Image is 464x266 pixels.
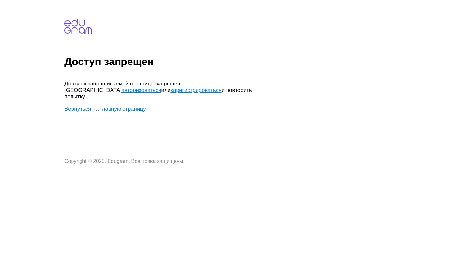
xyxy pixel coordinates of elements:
[64,81,258,100] p: Доступ к запрашиваемой странице запрещен. [GEOGRAPHIC_DATA] или и повторить попытку.
[64,19,92,34] img: edugram.com
[64,56,461,68] h1: Доступ запрещен
[170,87,221,93] a: зарегистрироваться
[64,106,146,112] a: Вернуться на главную страницу
[64,158,258,164] p: Copyright © 2025, Edugram. Все права защищены.
[121,87,161,93] a: авторизоваться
